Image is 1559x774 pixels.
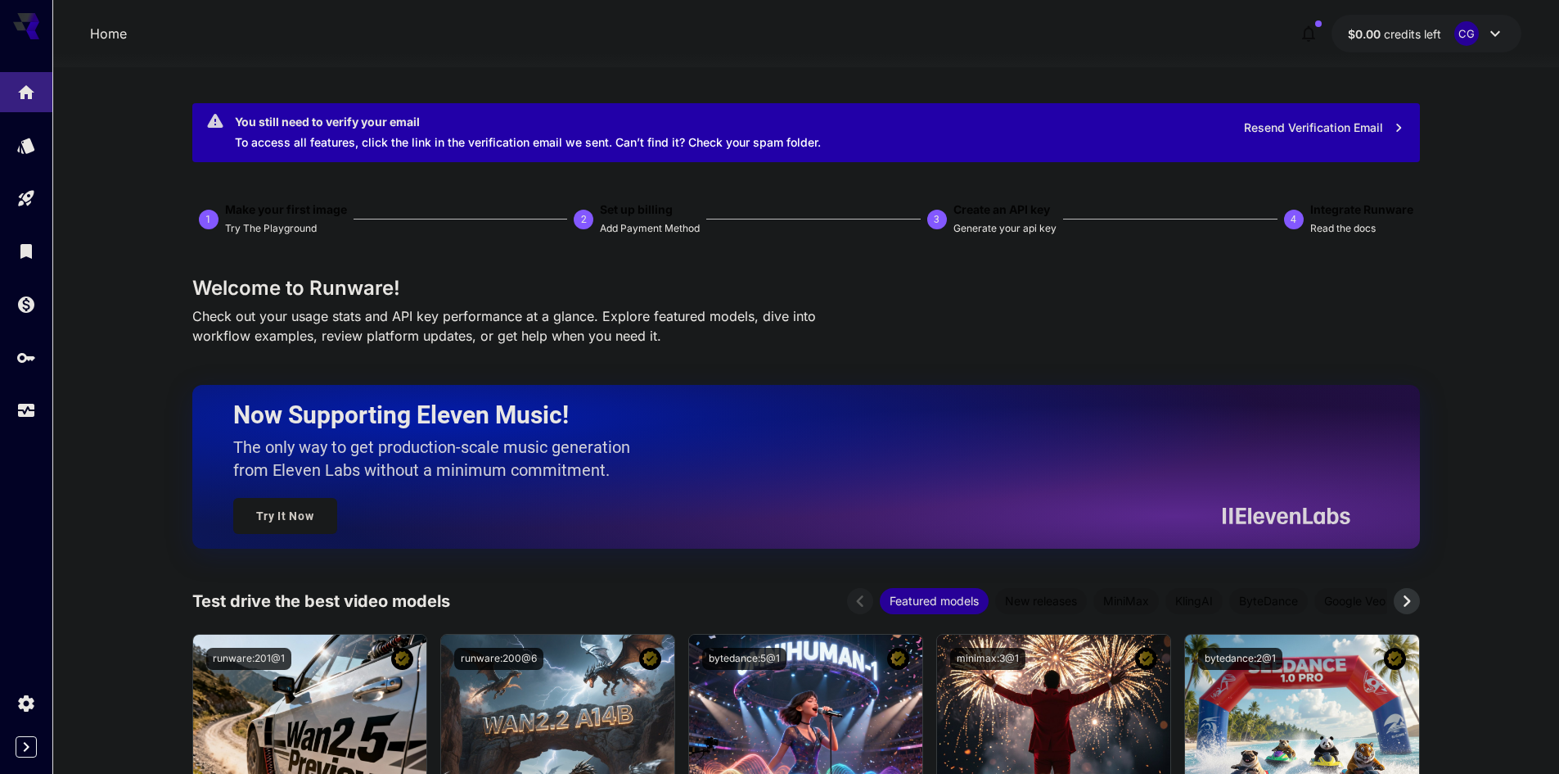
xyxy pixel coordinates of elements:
p: 3 [934,212,939,227]
span: MiniMax [1093,592,1159,609]
button: Certified Model – Vetted for best performance and includes a commercial license. [391,648,413,670]
span: Google Veo [1314,592,1395,609]
button: bytedance:5@1 [702,648,786,670]
p: Add Payment Method [600,221,700,237]
button: minimax:3@1 [950,648,1025,670]
button: Certified Model – Vetted for best performance and includes a commercial license. [1135,648,1157,670]
p: Test drive the best video models [192,589,450,613]
button: Expand sidebar [16,736,37,758]
div: Models [16,135,36,156]
div: Library [16,241,36,261]
button: runware:201@1 [206,648,291,670]
div: Google Veo [1314,588,1395,614]
div: MiniMax [1093,588,1159,614]
div: Wallet [16,294,36,315]
div: API Keys [16,347,36,368]
div: Featured models [880,588,989,614]
span: credits left [1384,27,1441,41]
button: Add Payment Method [600,218,700,238]
p: 2 [581,212,587,227]
h2: Now Supporting Eleven Music! [233,400,1338,431]
div: Home [16,77,36,97]
span: Featured models [880,592,989,609]
span: Create an API key [953,202,1050,216]
div: Usage [16,401,36,421]
div: ByteDance [1229,588,1308,614]
p: Read the docs [1310,221,1376,237]
span: Make your first image [225,202,347,216]
div: Settings [16,693,36,713]
div: Playground [16,183,36,204]
button: Resend Verification Email [1235,111,1413,145]
p: 4 [1291,212,1296,227]
button: Generate your api key [953,218,1057,238]
span: ByteDance [1229,592,1308,609]
div: New releases [995,588,1087,614]
span: Set up billing [600,202,673,216]
button: Certified Model – Vetted for best performance and includes a commercial license. [639,648,661,670]
div: KlingAI [1165,588,1223,614]
span: New releases [995,592,1087,609]
div: CG [1454,21,1479,46]
button: Read the docs [1310,218,1376,238]
span: KlingAI [1165,592,1223,609]
div: You still need to verify your email [235,113,821,130]
div: To access all features, click the link in the verification email we sent. Can’t find it? Check yo... [235,108,821,157]
a: Try It Now [233,498,337,534]
span: Check out your usage stats and API key performance at a glance. Explore featured models, dive int... [192,308,816,344]
button: $0.00CG [1331,15,1521,52]
button: Try The Playground [225,218,317,238]
p: 1 [205,212,211,227]
span: Integrate Runware [1310,202,1413,216]
button: Certified Model – Vetted for best performance and includes a commercial license. [1384,648,1406,670]
p: Try The Playground [225,221,317,237]
h3: Welcome to Runware! [192,277,1420,300]
p: Generate your api key [953,221,1057,237]
span: $0.00 [1348,27,1384,41]
a: Home [90,24,127,43]
button: bytedance:2@1 [1198,648,1282,670]
p: The only way to get production-scale music generation from Eleven Labs without a minimum commitment. [233,436,642,482]
nav: breadcrumb [90,24,127,43]
div: $0.00 [1348,25,1441,43]
button: runware:200@6 [454,648,543,670]
button: Certified Model – Vetted for best performance and includes a commercial license. [887,648,909,670]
